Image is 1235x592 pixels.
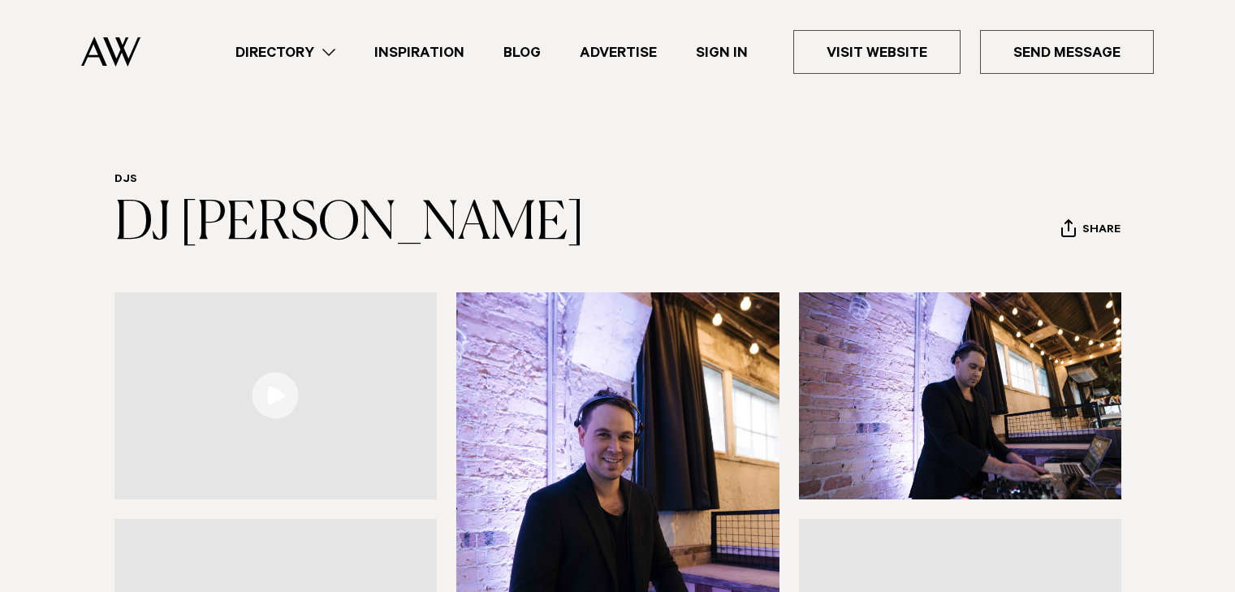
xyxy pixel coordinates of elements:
img: Auckland Weddings Logo [81,37,140,67]
a: Blog [484,41,560,63]
button: Share [1060,218,1121,243]
a: Advertise [560,41,676,63]
a: Visit Website [793,30,961,74]
a: DJ [PERSON_NAME] [114,198,585,250]
a: Send Message [980,30,1154,74]
a: Directory [216,41,355,63]
a: Sign In [676,41,767,63]
a: Inspiration [355,41,484,63]
span: Share [1082,223,1121,239]
a: DJs [114,174,137,187]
